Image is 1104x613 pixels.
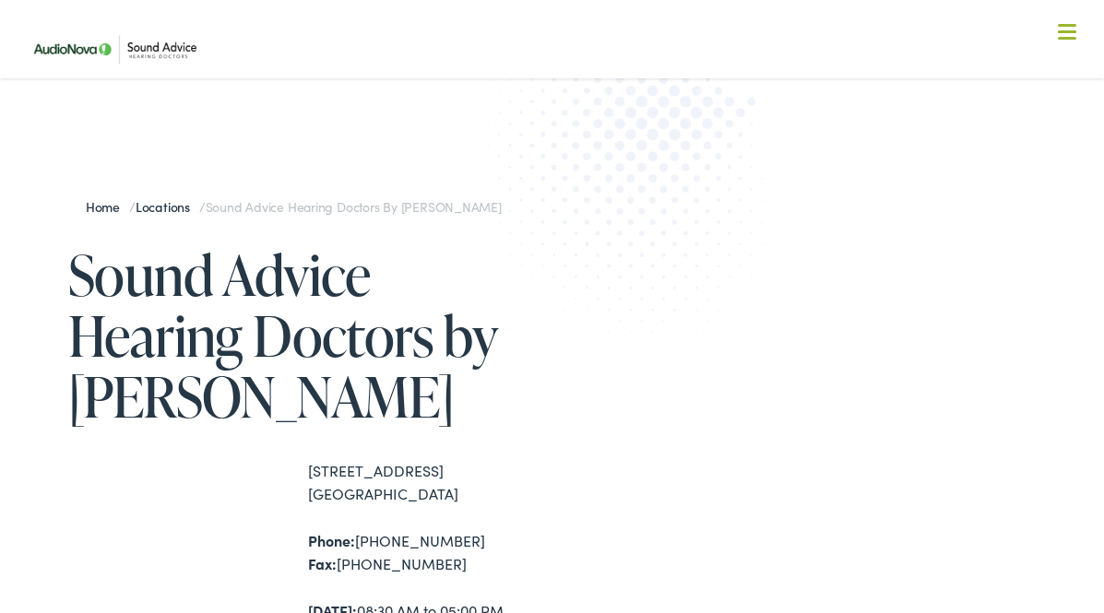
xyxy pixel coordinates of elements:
strong: Phone: [308,530,355,550]
span: Sound Advice Hearing Doctors by [PERSON_NAME] [206,197,502,216]
a: What We Offer [36,74,1082,131]
span: / / [86,197,502,216]
div: [STREET_ADDRESS] [GEOGRAPHIC_DATA] [308,459,552,506]
h1: Sound Advice Hearing Doctors by [PERSON_NAME] [68,244,552,427]
div: [PHONE_NUMBER] [PHONE_NUMBER] [308,529,552,576]
a: Locations [136,197,199,216]
a: Home [86,197,129,216]
strong: Fax: [308,553,337,573]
